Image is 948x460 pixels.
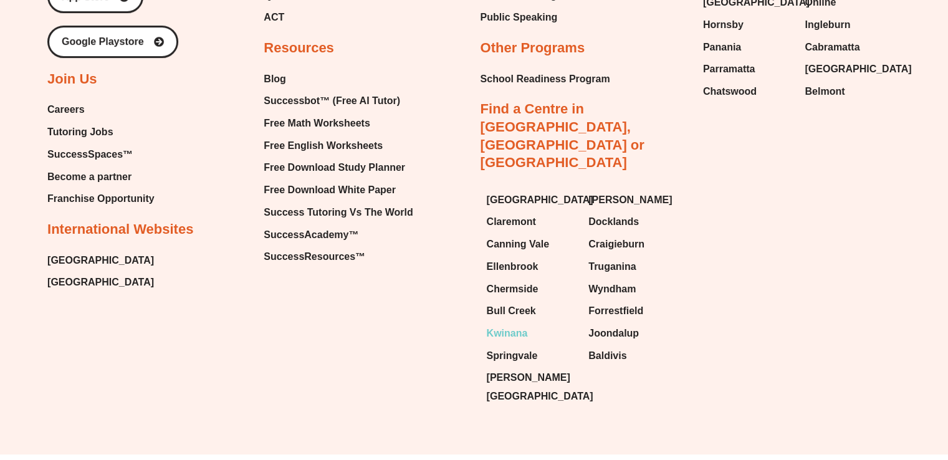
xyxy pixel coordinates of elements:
span: Blog [264,70,286,89]
span: Wyndham [588,280,636,299]
span: [GEOGRAPHIC_DATA] [805,60,911,79]
span: [PERSON_NAME] [588,191,672,209]
a: Truganina [588,257,678,276]
a: [GEOGRAPHIC_DATA] [805,60,894,79]
a: Find a Centre in [GEOGRAPHIC_DATA], [GEOGRAPHIC_DATA] or [GEOGRAPHIC_DATA] [481,101,644,170]
a: Springvale [487,347,577,365]
a: Belmont [805,82,894,101]
a: SuccessSpaces™ [47,145,155,164]
a: Tutoring Jobs [47,123,155,141]
a: Parramatta [703,60,793,79]
span: SuccessSpaces™ [47,145,133,164]
span: [PERSON_NAME][GEOGRAPHIC_DATA] [487,368,593,405]
a: Kwinana [487,324,577,343]
h2: International Websites [47,221,193,239]
a: Cabramatta [805,38,894,57]
span: Successbot™ (Free AI Tutor) [264,92,400,110]
span: Chermside [487,280,539,299]
span: Google Playstore [62,37,144,47]
a: Google Playstore [47,26,178,58]
a: [PERSON_NAME] [588,191,678,209]
a: SuccessAcademy™ [264,226,413,244]
span: Kwinana [487,324,528,343]
a: Franchise Opportunity [47,189,155,208]
a: Panania [703,38,793,57]
span: SuccessResources™ [264,247,365,266]
a: School Readiness Program [481,70,610,89]
a: Public Speaking [481,8,558,27]
a: [GEOGRAPHIC_DATA] [487,191,577,209]
span: Tutoring Jobs [47,123,113,141]
a: Canning Vale [487,235,577,254]
span: Belmont [805,82,845,101]
span: Claremont [487,213,536,231]
span: Panania [703,38,741,57]
a: Claremont [487,213,577,231]
a: Free Download White Paper [264,181,413,199]
a: Joondalup [588,324,678,343]
iframe: Chat Widget [740,320,948,460]
span: Hornsby [703,16,744,34]
span: Truganina [588,257,636,276]
span: ACT [264,8,284,27]
a: Become a partner [47,168,155,186]
span: Ellenbrook [487,257,539,276]
a: [GEOGRAPHIC_DATA] [47,273,154,292]
a: Baldivis [588,347,678,365]
h2: Resources [264,39,334,57]
a: Success Tutoring Vs The World [264,203,413,222]
a: Chermside [487,280,577,299]
span: Joondalup [588,324,639,343]
span: Forrestfield [588,302,643,320]
span: Craigieburn [588,235,644,254]
a: Bull Creek [487,302,577,320]
span: Parramatta [703,60,755,79]
span: Docklands [588,213,639,231]
span: Free English Worksheets [264,137,383,155]
a: Forrestfield [588,302,678,320]
span: Chatswood [703,82,757,101]
a: Chatswood [703,82,793,101]
a: Free English Worksheets [264,137,413,155]
span: Canning Vale [487,235,549,254]
span: Bull Creek [487,302,536,320]
span: Careers [47,100,85,119]
span: Cabramatta [805,38,859,57]
span: Baldivis [588,347,626,365]
a: Free Download Study Planner [264,158,413,177]
a: [GEOGRAPHIC_DATA] [47,251,154,270]
a: [PERSON_NAME][GEOGRAPHIC_DATA] [487,368,577,405]
span: Free Download Study Planner [264,158,405,177]
h2: Other Programs [481,39,585,57]
span: Springvale [487,347,538,365]
span: Ingleburn [805,16,850,34]
a: Ingleburn [805,16,894,34]
a: Hornsby [703,16,793,34]
a: ACT [264,8,370,27]
a: Docklands [588,213,678,231]
span: SuccessAcademy™ [264,226,358,244]
a: Free Math Worksheets [264,114,413,133]
span: Become a partner [47,168,132,186]
a: Blog [264,70,413,89]
a: Careers [47,100,155,119]
a: SuccessResources™ [264,247,413,266]
a: Ellenbrook [487,257,577,276]
a: Craigieburn [588,235,678,254]
span: Free Math Worksheets [264,114,370,133]
h2: Join Us [47,70,97,89]
a: Successbot™ (Free AI Tutor) [264,92,413,110]
span: [GEOGRAPHIC_DATA] [487,191,593,209]
a: Wyndham [588,280,678,299]
span: Free Download White Paper [264,181,396,199]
